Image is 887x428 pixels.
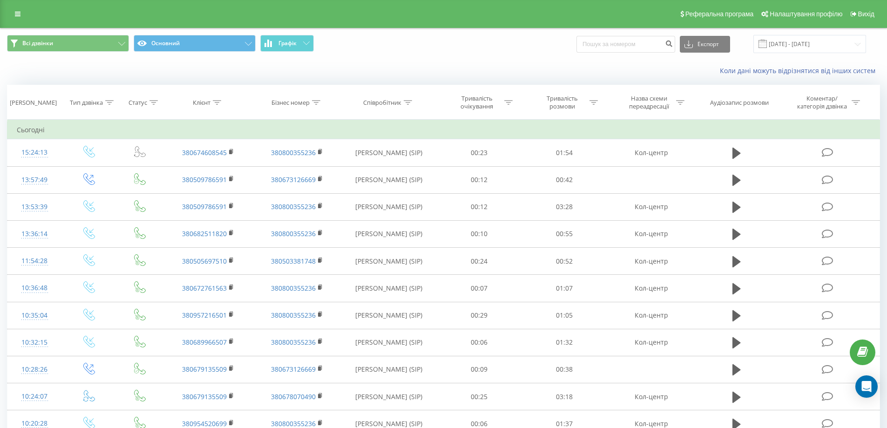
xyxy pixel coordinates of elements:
td: 00:38 [522,356,607,383]
a: 380800355236 [271,148,316,157]
button: Експорт [680,36,730,53]
td: 00:12 [437,166,522,193]
a: 380800355236 [271,229,316,238]
span: Налаштування профілю [770,10,842,18]
a: 380505697510 [182,257,227,265]
td: 03:18 [522,383,607,410]
button: Всі дзвінки [7,35,129,52]
td: Кол-центр [607,193,695,220]
div: Клієнт [193,99,210,107]
div: 10:32:15 [17,333,53,352]
td: 00:24 [437,248,522,275]
div: Бізнес номер [271,99,310,107]
td: Кол-центр [607,302,695,329]
div: 13:53:39 [17,198,53,216]
a: 380800355236 [271,419,316,428]
div: Open Intercom Messenger [855,375,878,398]
div: Коментар/категорія дзвінка [795,95,849,110]
a: 380503381748 [271,257,316,265]
td: Сьогодні [7,121,880,139]
td: [PERSON_NAME] (SIP) [341,302,437,329]
div: 15:24:13 [17,143,53,162]
div: Статус [129,99,147,107]
td: 01:32 [522,329,607,356]
td: [PERSON_NAME] (SIP) [341,275,437,302]
a: 380678070490 [271,392,316,401]
td: [PERSON_NAME] (SIP) [341,139,437,166]
td: 00:55 [522,220,607,247]
td: 00:42 [522,166,607,193]
td: 00:25 [437,383,522,410]
td: 00:06 [437,329,522,356]
td: [PERSON_NAME] (SIP) [341,329,437,356]
td: 00:12 [437,193,522,220]
div: Назва схеми переадресації [624,95,674,110]
div: Тип дзвінка [70,99,103,107]
div: 10:36:48 [17,279,53,297]
a: 380509786591 [182,202,227,211]
a: 380673126669 [271,175,316,184]
div: [PERSON_NAME] [10,99,57,107]
a: 380957216501 [182,311,227,319]
div: 13:57:49 [17,171,53,189]
a: 380800355236 [271,338,316,346]
td: Кол-центр [607,383,695,410]
td: Кол-центр [607,139,695,166]
td: Кол-центр [607,248,695,275]
td: [PERSON_NAME] (SIP) [341,220,437,247]
td: 00:10 [437,220,522,247]
td: 01:05 [522,302,607,329]
td: Кол-центр [607,220,695,247]
a: 380674608545 [182,148,227,157]
a: 380673126669 [271,365,316,374]
a: 380672761563 [182,284,227,292]
td: [PERSON_NAME] (SIP) [341,383,437,410]
a: 380800355236 [271,202,316,211]
td: Кол-центр [607,275,695,302]
td: [PERSON_NAME] (SIP) [341,193,437,220]
td: 00:07 [437,275,522,302]
a: 380509786591 [182,175,227,184]
button: Графік [260,35,314,52]
input: Пошук за номером [576,36,675,53]
td: [PERSON_NAME] (SIP) [341,356,437,383]
div: 13:36:14 [17,225,53,243]
div: Співробітник [363,99,401,107]
div: 10:35:04 [17,306,53,325]
div: 10:24:07 [17,387,53,406]
div: Аудіозапис розмови [710,99,769,107]
div: 10:28:26 [17,360,53,379]
td: 00:09 [437,356,522,383]
td: 01:07 [522,275,607,302]
td: 00:52 [522,248,607,275]
div: Тривалість очікування [452,95,502,110]
span: Реферальна програма [685,10,754,18]
a: 380800355236 [271,311,316,319]
a: 380689966507 [182,338,227,346]
span: Вихід [858,10,874,18]
td: [PERSON_NAME] (SIP) [341,166,437,193]
td: 03:28 [522,193,607,220]
a: Коли дані можуть відрізнятися вiд інших систем [720,66,880,75]
button: Основний [134,35,256,52]
td: 00:23 [437,139,522,166]
a: 380682511820 [182,229,227,238]
a: 380679135509 [182,365,227,374]
a: 380679135509 [182,392,227,401]
span: Графік [278,40,297,47]
a: 380954520699 [182,419,227,428]
td: 00:29 [437,302,522,329]
a: 380800355236 [271,284,316,292]
td: [PERSON_NAME] (SIP) [341,248,437,275]
td: 01:54 [522,139,607,166]
div: 11:54:28 [17,252,53,270]
td: Кол-центр [607,329,695,356]
div: Тривалість розмови [537,95,587,110]
span: Всі дзвінки [22,40,53,47]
